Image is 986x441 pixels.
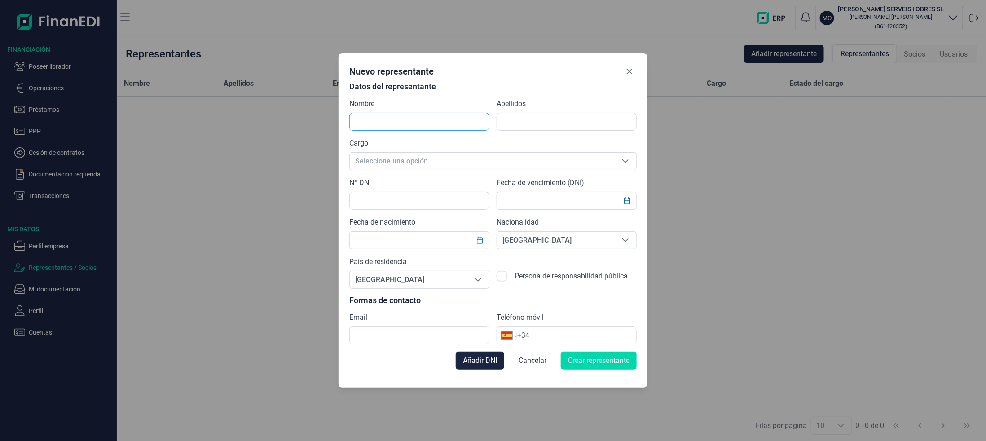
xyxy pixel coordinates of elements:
[349,256,407,267] label: País de residencia
[519,355,546,366] span: Cancelar
[497,98,526,109] label: Apellidos
[349,138,368,149] label: Cargo
[497,217,539,228] label: Nacionalidad
[349,177,371,188] label: Nº DNI
[350,153,615,170] span: Seleccione una opción
[622,64,637,79] button: Close
[511,352,554,370] button: Cancelar
[456,352,504,370] button: Añadir DNI
[497,232,615,249] span: [GEOGRAPHIC_DATA]
[619,193,636,209] button: Choose Date
[349,312,367,323] label: Email
[467,271,489,288] div: Seleccione una opción
[349,296,637,305] p: Formas de contacto
[350,271,467,288] span: [GEOGRAPHIC_DATA]
[497,177,584,188] label: Fecha de vencimiento (DNI)
[349,98,374,109] label: Nombre
[463,355,497,366] span: Añadir DNI
[349,82,637,91] p: Datos del representante
[561,352,637,370] button: Crear representante
[349,217,415,228] label: Fecha de nacimiento
[349,65,434,78] div: Nuevo representante
[615,153,636,170] div: Seleccione una opción
[568,355,629,366] span: Crear representante
[515,271,628,289] label: Persona de responsabilidad pública
[497,312,544,323] label: Teléfono móvil
[471,232,489,248] button: Choose Date
[615,232,636,249] div: Seleccione una opción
